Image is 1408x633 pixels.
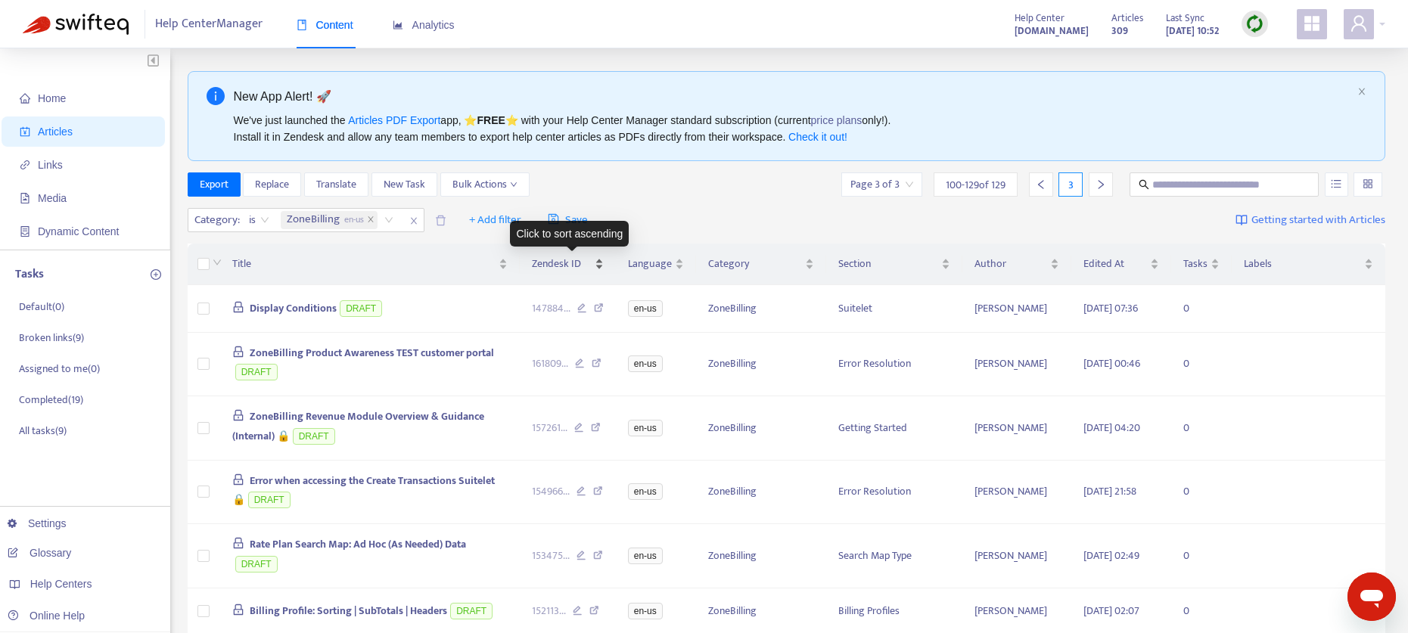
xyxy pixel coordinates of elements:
span: DRAFT [235,556,278,572]
span: lock [232,301,244,313]
div: 3 [1058,172,1083,197]
span: 153475 ... [532,548,570,564]
strong: [DATE] 10:52 [1166,23,1219,39]
img: sync.dc5367851b00ba804db3.png [1245,14,1264,33]
p: Completed ( 19 ) [19,392,83,408]
span: ZoneBilling Product Awareness TEST customer portal [250,344,494,361]
p: Default ( 0 ) [19,299,64,315]
b: FREE [477,114,505,126]
span: 157261 ... [532,420,567,436]
span: search [1139,179,1149,190]
button: Translate [304,172,368,197]
span: lock [232,409,244,421]
span: area-chart [393,20,403,30]
span: Help Center Manager [155,10,263,39]
a: Getting started with Articles [1235,208,1385,232]
td: Getting Started [826,396,962,461]
th: Language [616,244,696,285]
td: Error Resolution [826,461,962,525]
iframe: Button to launch messaging window [1347,572,1396,621]
span: Content [297,19,353,31]
button: Export [188,172,241,197]
th: Tasks [1171,244,1232,285]
span: delete [435,215,446,226]
span: link [20,160,30,170]
td: ZoneBilling [696,333,826,397]
span: left [1036,179,1046,190]
span: + Add filter [469,211,521,229]
td: ZoneBilling [696,461,826,525]
th: Title [220,244,520,285]
span: Category [708,256,802,272]
th: Edited At [1071,244,1171,285]
span: Section [838,256,938,272]
th: Labels [1232,244,1385,285]
span: 100 - 129 of 129 [946,177,1005,193]
span: Getting started with Articles [1251,212,1385,229]
span: close [1357,87,1366,96]
span: en-us [628,548,663,564]
span: lock [232,604,244,616]
span: Export [200,176,228,193]
td: 0 [1171,524,1232,588]
span: lock [232,346,244,358]
button: + Add filter [458,208,533,232]
span: Help Centers [30,578,92,590]
button: saveSave [536,208,599,232]
span: DRAFT [450,603,493,619]
span: file-image [20,193,30,203]
button: Bulk Actionsdown [440,172,530,197]
span: Edited At [1083,256,1147,272]
span: Billing Profile: Sorting | SubTotals | Headers [250,602,447,619]
p: Assigned to me ( 0 ) [19,361,100,377]
td: 0 [1171,285,1232,333]
span: account-book [20,126,30,137]
span: Zendesk ID [532,256,592,272]
span: down [510,181,518,188]
span: 152113 ... [532,603,566,619]
a: Check it out! [788,131,847,143]
span: close [367,216,375,225]
span: en-us [628,300,663,317]
p: Broken links ( 9 ) [19,330,84,346]
th: Zendesk ID [520,244,616,285]
span: [DATE] 02:49 [1083,547,1139,564]
span: [DATE] 02:07 [1083,602,1139,619]
a: price plans [811,114,863,126]
span: user [1350,14,1368,33]
span: Save [548,211,588,229]
th: Author [962,244,1071,285]
span: DRAFT [235,364,278,380]
div: Click to sort ascending [510,221,629,247]
a: Online Help [8,610,85,622]
td: [PERSON_NAME] [962,396,1071,461]
span: [DATE] 21:58 [1083,483,1136,500]
span: Author [974,256,1047,272]
span: DRAFT [293,428,335,445]
div: New App Alert! 🚀 [234,87,1352,106]
span: Articles [38,126,73,138]
span: info-circle [207,87,225,105]
span: [DATE] 04:20 [1083,419,1140,436]
span: Replace [255,176,289,193]
span: is [249,209,269,231]
td: 0 [1171,396,1232,461]
img: Swifteq [23,14,129,35]
button: unordered-list [1325,172,1348,197]
td: 0 [1171,333,1232,397]
td: ZoneBilling [696,396,826,461]
span: home [20,93,30,104]
span: Translate [316,176,356,193]
span: Display Conditions [250,299,337,317]
td: ZoneBilling [696,285,826,333]
span: appstore [1303,14,1321,33]
span: save [548,213,559,225]
span: Error when accessing the Create Transactions Suitelet 🔒 [232,472,496,509]
td: [PERSON_NAME] [962,461,1071,525]
span: ZoneBilling Revenue Module Overview & Guidance (Internal) 🔒 [232,408,485,445]
a: Glossary [8,547,71,559]
span: down [213,258,222,267]
button: close [1357,87,1366,97]
span: DRAFT [340,300,382,317]
span: right [1096,179,1106,190]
